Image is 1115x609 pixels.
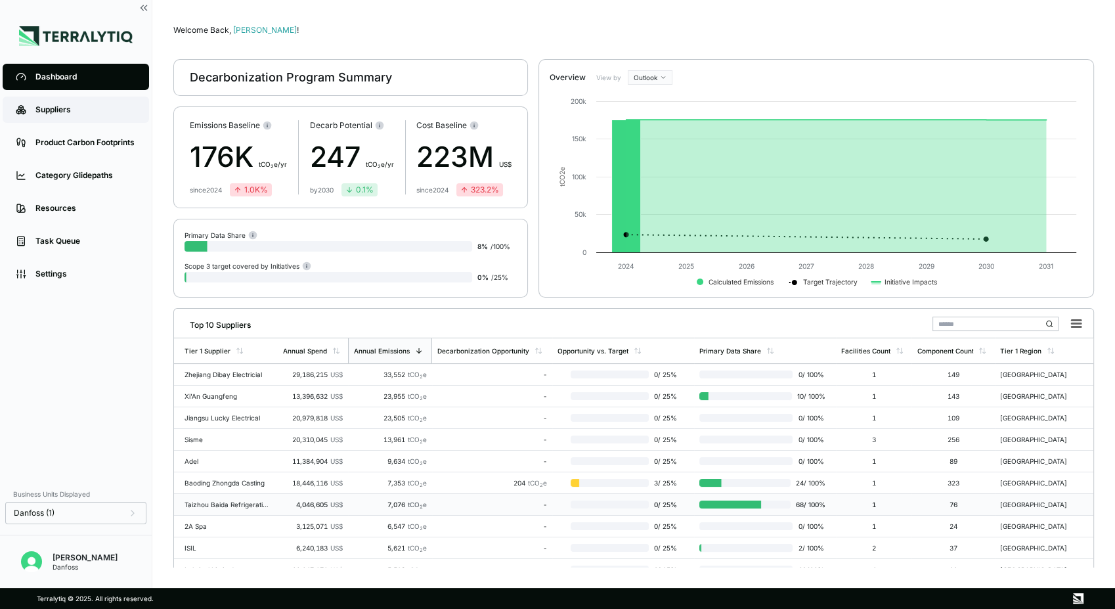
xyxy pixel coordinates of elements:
[416,186,448,194] div: since 2024
[283,522,343,530] div: 3,125,071
[437,414,547,422] div: -
[408,414,427,422] span: tCO e
[190,136,287,178] div: 176K
[437,566,547,574] div: -
[185,347,230,355] div: Tier 1 Supplier
[572,173,586,181] text: 100k
[841,457,906,465] div: 1
[35,203,136,214] div: Resources
[420,526,423,531] sub: 2
[550,72,586,83] div: Overview
[185,392,269,400] div: Xi'An Guangfeng
[185,230,257,240] div: Primary Data Share
[330,457,343,465] span: US$
[353,392,427,400] div: 23,955
[353,566,427,574] div: 5,529
[491,273,508,281] span: / 25 %
[841,414,906,422] div: 1
[437,371,547,378] div: -
[283,479,343,487] div: 18,446,116
[437,347,529,355] div: Decarbonization Opportunity
[917,479,990,487] div: 323
[283,347,327,355] div: Annual Spend
[366,160,394,168] span: t CO e/yr
[185,544,269,552] div: ISIL
[408,501,427,508] span: tCO e
[35,269,136,279] div: Settings
[917,522,990,530] div: 24
[437,479,547,487] div: 204
[738,262,754,270] text: 2026
[185,261,311,271] div: Scope 3 target covered by Initiatives
[179,315,251,330] div: Top 10 Suppliers
[528,479,547,487] span: tCO e
[1000,479,1084,487] div: [GEOGRAPHIC_DATA]
[408,371,427,378] span: tCO e
[437,522,547,530] div: -
[793,457,825,465] span: 0 / 100 %
[190,120,287,131] div: Emissions Baseline
[793,414,825,422] span: 0 / 100 %
[420,439,423,445] sub: 2
[557,347,628,355] div: Opportunity vs. Target
[437,392,547,400] div: -
[437,501,547,508] div: -
[408,479,427,487] span: tCO e
[437,436,547,443] div: -
[649,436,684,443] span: 0 / 25 %
[330,371,343,378] span: US$
[310,186,334,194] div: by 2030
[310,120,394,131] div: Decarb Potential
[678,262,694,270] text: 2025
[1039,262,1053,270] text: 2031
[841,522,906,530] div: 1
[14,508,55,518] span: Danfoss (1)
[558,171,566,175] tspan: 2
[185,457,269,465] div: Adel
[259,160,287,168] span: t CO e/yr
[499,160,512,168] span: US$
[330,392,343,400] span: US$
[310,136,394,178] div: 247
[330,566,343,574] span: US$
[416,136,512,178] div: 223M
[1000,414,1084,422] div: [GEOGRAPHIC_DATA]
[234,185,268,195] div: 1.0K %
[330,522,343,530] span: US$
[408,544,427,552] span: tCO e
[19,26,133,46] img: Logo
[35,137,136,148] div: Product Carbon Footprints
[16,546,47,577] button: Open user button
[354,347,410,355] div: Annual Emissions
[353,544,427,552] div: 5,621
[185,566,269,574] div: Lubrizol Limited
[841,347,890,355] div: Facilities Count
[709,278,774,286] text: Calculated Emissions
[1000,501,1084,508] div: [GEOGRAPHIC_DATA]
[353,414,427,422] div: 23,505
[917,371,990,378] div: 149
[408,522,427,530] span: tCO e
[1000,522,1084,530] div: [GEOGRAPHIC_DATA]
[353,479,427,487] div: 7,353
[185,436,269,443] div: Sisme
[791,479,825,487] span: 24 / 100 %
[917,544,990,552] div: 37
[420,482,423,488] sub: 2
[1000,347,1041,355] div: Tier 1 Region
[793,544,825,552] span: 2 / 100 %
[649,566,684,574] span: 0 / 25 %
[420,395,423,401] sub: 2
[283,566,343,574] div: 11,147,373
[917,436,990,443] div: 256
[798,262,814,270] text: 2027
[21,551,42,572] img: Jean-Baptiste Vinot
[582,248,586,256] text: 0
[420,547,423,553] sub: 2
[572,135,586,143] text: 150k
[330,544,343,552] span: US$
[558,167,566,187] text: tCO e
[596,74,623,81] label: View by
[185,501,269,508] div: Taizhou Baida Refrigeration
[35,170,136,181] div: Category Glidepaths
